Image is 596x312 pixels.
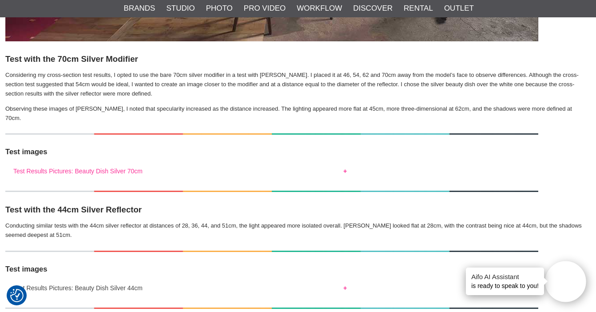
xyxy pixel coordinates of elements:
h3: Test with the 44cm Silver Reflector [5,204,588,216]
h4: Test images [5,264,588,274]
p: Observing these images of [PERSON_NAME], I noted that specularity increased as the distance incre... [5,104,588,123]
a: Rental [404,3,433,14]
h3: Test with the 70cm Silver Modifier [5,53,588,65]
a: Outlet [444,3,474,14]
h4: Aifo AI Assistant [471,272,539,281]
h4: Test images [5,147,588,157]
img: Revisit consent button [10,289,24,302]
p: Considering my cross-section test results, I opted to use the bare 70cm silver modifier in a test... [5,71,588,98]
a: Discover [353,3,393,14]
p: Conducting similar tests with the 44cm silver reflector at distances of 28, 36, 44, and 51cm, the... [5,221,588,240]
button: Test Results Pictures: Beauty Dish Silver 70cm [5,163,355,175]
a: Workflow [297,3,342,14]
a: Pro Video [244,3,286,14]
div: is ready to speak to you! [466,268,544,295]
a: Brands [124,3,155,14]
a: Studio [166,3,195,14]
a: Photo [206,3,233,14]
button: Consent Preferences [10,288,24,304]
button: Test Results Pictures: Beauty Dish Silver 44cm [5,280,355,292]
